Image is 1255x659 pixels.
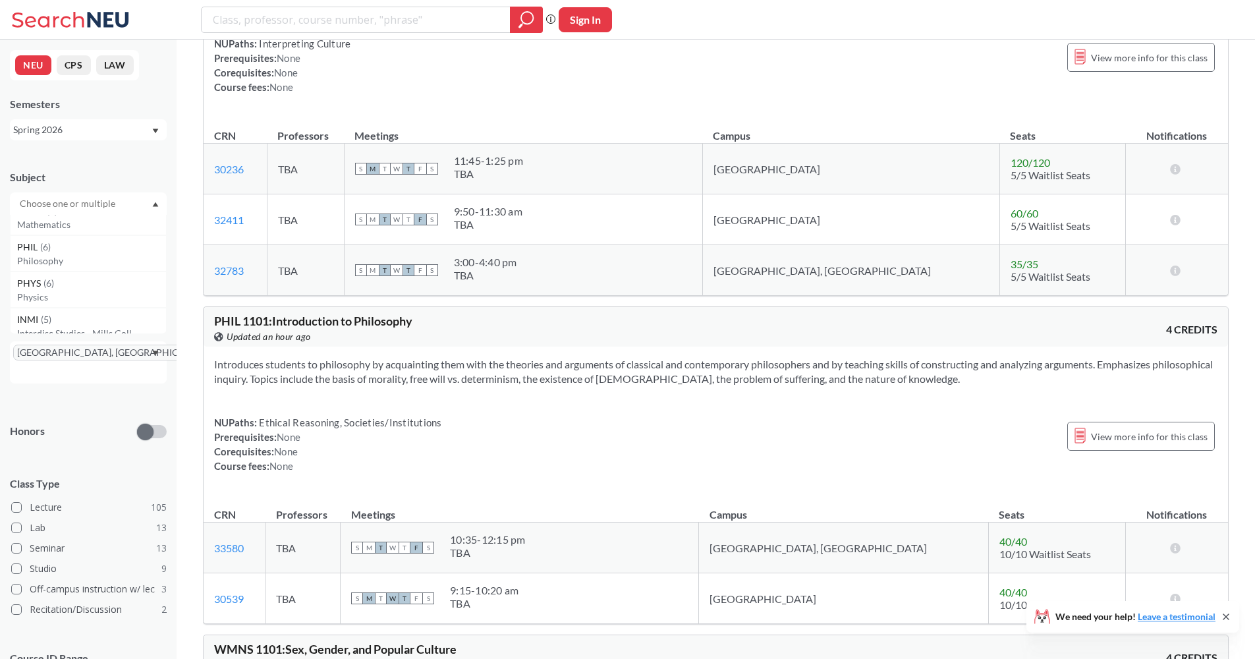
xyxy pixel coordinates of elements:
[379,264,391,276] span: T
[367,264,379,276] span: M
[699,573,988,624] td: [GEOGRAPHIC_DATA]
[17,312,41,327] span: INMI
[1011,270,1090,283] span: 5/5 Waitlist Seats
[10,424,45,439] p: Honors
[367,163,379,175] span: M
[152,202,159,207] svg: Dropdown arrow
[518,11,534,29] svg: magnifying glass
[426,163,438,175] span: S
[13,196,124,212] input: Choose one or multiple
[156,521,167,535] span: 13
[15,55,51,75] button: NEU
[1126,115,1229,144] th: Notifications
[274,67,298,78] span: None
[454,269,517,282] div: TBA
[387,542,399,554] span: W
[426,264,438,276] span: S
[1011,258,1038,270] span: 35 / 35
[391,264,403,276] span: W
[269,460,293,472] span: None
[274,445,298,457] span: None
[450,584,518,597] div: 9:15 - 10:20 am
[454,218,522,231] div: TBA
[11,581,167,598] label: Off-campus instruction w/ lec
[410,542,422,554] span: F
[351,542,363,554] span: S
[699,523,988,573] td: [GEOGRAPHIC_DATA], [GEOGRAPHIC_DATA]
[399,542,410,554] span: T
[510,7,543,33] div: magnifying glass
[214,415,442,473] div: NUPaths: Prerequisites: Corequisites: Course fees:
[152,351,159,356] svg: Dropdown arrow
[13,123,151,137] div: Spring 2026
[1091,49,1208,66] span: View more info for this class
[454,256,517,269] div: 3:00 - 4:40 pm
[267,144,344,194] td: TBA
[454,205,522,218] div: 9:50 - 11:30 am
[265,573,341,624] td: TBA
[43,277,54,289] span: ( 6 )
[422,542,434,554] span: S
[17,218,166,231] p: Mathematics
[344,115,702,144] th: Meetings
[40,241,51,252] span: ( 6 )
[363,542,375,554] span: M
[214,264,244,277] a: 32783
[702,115,999,144] th: Campus
[214,36,350,94] div: NUPaths: Prerequisites: Corequisites: Course fees:
[57,55,91,75] button: CPS
[355,163,367,175] span: S
[999,535,1027,548] span: 40 / 40
[999,598,1091,611] span: 10/10 Waitlist Seats
[267,245,344,296] td: TBA
[96,55,134,75] button: LAW
[265,494,341,523] th: Professors
[10,170,167,185] div: Subject
[10,476,167,491] span: Class Type
[702,245,999,296] td: [GEOGRAPHIC_DATA], [GEOGRAPHIC_DATA]
[375,592,387,604] span: T
[41,314,51,325] span: ( 5 )
[410,592,422,604] span: F
[988,494,1125,523] th: Seats
[1138,611,1215,622] a: Leave a testimonial
[214,592,244,605] a: 30539
[1055,612,1215,621] span: We need your help!
[161,561,167,576] span: 9
[1166,322,1217,337] span: 4 CREDITS
[999,548,1091,560] span: 10/10 Waitlist Seats
[367,214,379,225] span: M
[414,264,426,276] span: F
[17,240,40,254] span: PHIL
[227,329,311,344] span: Updated an hour ago
[379,163,391,175] span: T
[422,592,434,604] span: S
[265,523,341,573] td: TBA
[214,163,244,175] a: 30236
[214,129,236,143] div: CRN
[267,115,344,144] th: Professors
[351,592,363,604] span: S
[10,97,167,111] div: Semesters
[403,163,414,175] span: T
[1126,494,1229,523] th: Notifications
[1011,156,1050,169] span: 120 / 120
[403,214,414,225] span: T
[151,500,167,515] span: 105
[355,264,367,276] span: S
[11,560,167,577] label: Studio
[17,291,166,304] p: Physics
[11,601,167,618] label: Recitation/Discussion
[414,163,426,175] span: F
[214,357,1217,386] section: Introduces students to philosophy by acquainting them with the theories and arguments of classica...
[211,9,501,31] input: Class, professor, course number, "phrase"
[17,254,166,268] p: Philosophy
[1091,428,1208,445] span: View more info for this class
[699,494,988,523] th: Campus
[11,519,167,536] label: Lab
[379,214,391,225] span: T
[1011,219,1090,232] span: 5/5 Waitlist Seats
[277,431,300,443] span: None
[450,597,518,610] div: TBA
[257,38,350,49] span: Interpreting Culture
